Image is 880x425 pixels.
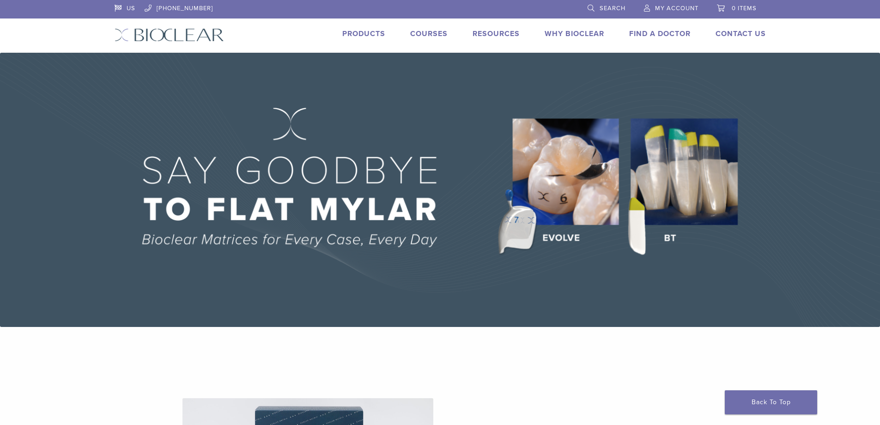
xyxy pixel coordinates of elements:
[545,29,604,38] a: Why Bioclear
[629,29,691,38] a: Find A Doctor
[410,29,448,38] a: Courses
[342,29,385,38] a: Products
[600,5,625,12] span: Search
[716,29,766,38] a: Contact Us
[655,5,698,12] span: My Account
[115,28,224,42] img: Bioclear
[473,29,520,38] a: Resources
[725,390,817,414] a: Back To Top
[732,5,757,12] span: 0 items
